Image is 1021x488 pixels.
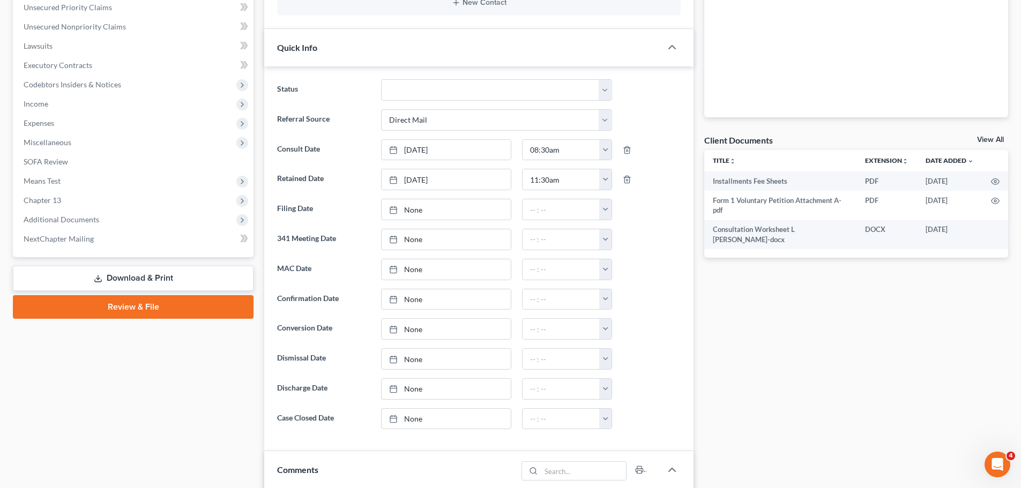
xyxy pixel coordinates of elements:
a: None [382,229,511,250]
span: 4 [1007,452,1015,460]
td: Consultation Worksheet L [PERSON_NAME]-docx [704,220,856,250]
label: Referral Source [272,109,375,131]
input: -- : -- [523,409,600,429]
input: -- : -- [523,349,600,369]
div: Client Documents [704,134,773,146]
label: Case Closed Date [272,408,375,430]
a: View All [977,136,1004,144]
a: None [382,379,511,399]
input: -- : -- [523,229,600,250]
i: unfold_more [729,158,736,164]
label: Dismissal Date [272,348,375,370]
td: Form 1 Voluntary Petition Attachment A-pdf [704,191,856,220]
input: -- : -- [523,169,600,190]
span: Expenses [24,118,54,127]
a: Executory Contracts [15,56,254,75]
span: Codebtors Insiders & Notices [24,80,121,89]
span: Executory Contracts [24,61,92,70]
input: -- : -- [523,199,600,220]
td: [DATE] [917,191,982,220]
a: SOFA Review [15,152,254,171]
span: Means Test [24,176,61,185]
td: DOCX [856,220,917,250]
input: -- : -- [523,379,600,399]
a: NextChapter Mailing [15,229,254,249]
a: None [382,289,511,310]
a: None [382,319,511,339]
input: -- : -- [523,319,600,339]
label: Confirmation Date [272,289,375,310]
a: Download & Print [13,266,254,291]
a: [DATE] [382,140,511,160]
span: Quick Info [277,42,317,52]
label: Discharge Date [272,378,375,400]
i: expand_more [967,158,974,164]
span: Additional Documents [24,215,99,224]
td: PDF [856,191,917,220]
span: NextChapter Mailing [24,234,94,243]
label: Status [272,79,375,101]
label: 341 Meeting Date [272,229,375,250]
td: [DATE] [917,220,982,250]
a: [DATE] [382,169,511,190]
label: Consult Date [272,139,375,161]
input: Search... [541,462,627,480]
span: SOFA Review [24,157,68,166]
td: PDF [856,171,917,191]
a: Titleunfold_more [713,156,736,164]
span: Unsecured Priority Claims [24,3,112,12]
label: Retained Date [272,169,375,190]
a: Review & File [13,295,254,319]
a: Extensionunfold_more [865,156,908,164]
a: None [382,199,511,220]
i: unfold_more [902,158,908,164]
input: -- : -- [523,140,600,160]
a: Lawsuits [15,36,254,56]
iframe: Intercom live chat [985,452,1010,477]
span: Miscellaneous [24,138,71,147]
span: Comments [277,464,318,475]
input: -- : -- [523,259,600,280]
a: None [382,259,511,280]
label: Conversion Date [272,318,375,340]
a: None [382,349,511,369]
a: None [382,409,511,429]
td: Installments Fee Sheets [704,171,856,191]
span: Income [24,99,48,108]
span: Unsecured Nonpriority Claims [24,22,126,31]
span: Lawsuits [24,41,53,50]
a: Unsecured Nonpriority Claims [15,17,254,36]
label: Filing Date [272,199,375,220]
td: [DATE] [917,171,982,191]
a: Date Added expand_more [926,156,974,164]
label: MAC Date [272,259,375,280]
input: -- : -- [523,289,600,310]
span: Chapter 13 [24,196,61,205]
